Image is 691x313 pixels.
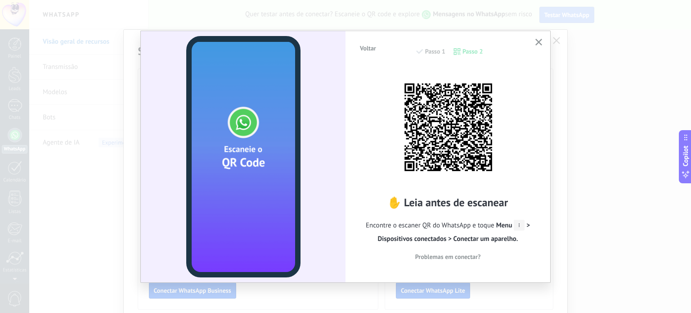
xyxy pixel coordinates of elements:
[359,195,537,209] h2: ✋ Leia antes de escanear
[378,221,530,243] span: > Dispositivos conectados > Conectar um aparelho.
[415,254,481,260] span: Problemas em conectar?
[496,221,525,230] span: Menu
[360,45,376,51] span: Voltar
[359,250,537,263] button: Problemas em conectar?
[681,145,690,166] span: Copilot
[359,219,537,246] span: Encontre o escaner QR do WhatsApp e toque
[399,77,498,177] img: yxfls3ZwpWsAAAAAElFTkSuQmCC
[356,41,380,55] button: Voltar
